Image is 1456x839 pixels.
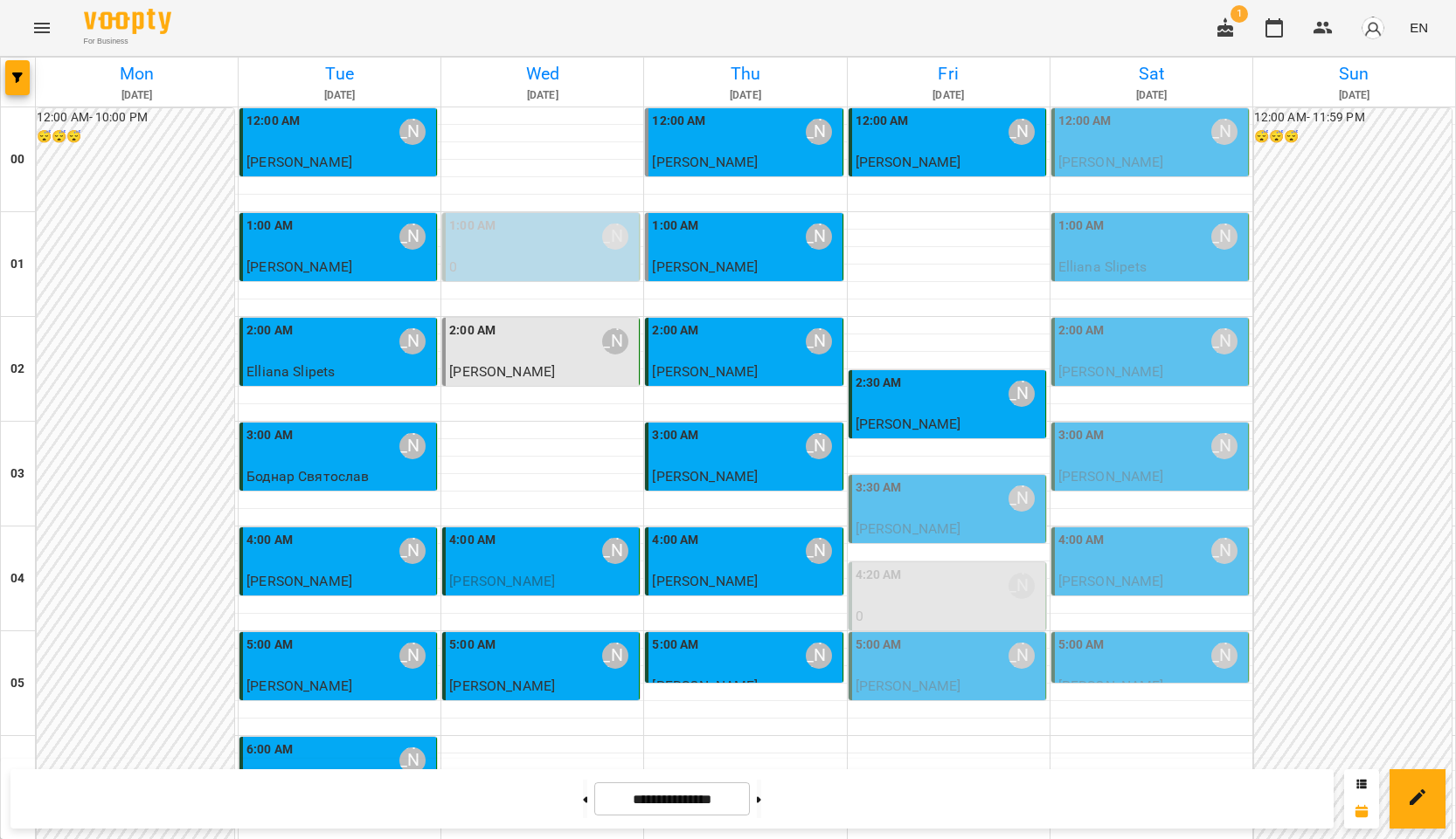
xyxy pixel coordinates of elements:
[602,224,628,250] div: Курбанова Софія
[1058,154,1164,170] span: [PERSON_NAME]
[652,592,838,613] p: індивід МА 45 хв
[10,464,24,484] h6: 03
[856,540,1042,560] p: індивід МА 45 хв
[246,636,293,655] label: 5:00 AM
[246,112,300,131] label: 12:00 AM
[449,592,635,613] p: індивід МА 45 хв
[856,154,961,170] span: [PERSON_NAME]
[246,278,433,299] p: індивід МА 45 хв
[806,538,832,564] div: Курбанова Софія
[246,382,433,403] p: індивід МА 45 хв
[652,217,698,236] label: 1:00 AM
[652,531,698,550] label: 4:00 AM
[246,321,293,340] label: 2:00 AM
[806,328,832,354] div: Курбанова Софія
[246,217,293,236] label: 1:00 AM
[1053,60,1250,87] h6: Sat
[399,119,426,145] div: Курбанова Софія
[37,108,234,127] h6: 12:00 AM - 10:00 PM
[38,60,235,87] h6: Mon
[10,569,24,588] h6: 04
[652,173,838,194] p: індивід МА 45 хв
[449,321,496,340] label: 2:00 AM
[1058,278,1245,299] p: індивід МА 45 хв
[1211,119,1238,145] div: Курбанова Софія
[652,426,698,445] label: 3:00 AM
[1231,5,1248,23] span: 1
[449,257,635,278] p: 0
[246,677,352,694] span: [PERSON_NAME]
[399,643,426,669] div: Курбанова Софія
[806,643,832,669] div: Курбанова Софія
[1009,119,1035,145] div: Курбанова Софія
[856,374,902,393] label: 2:30 AM
[1211,328,1238,354] div: Курбанова Софія
[444,60,641,87] h6: Wed
[856,627,1042,648] p: Бронь
[1009,381,1035,407] div: Курбанова Софія
[1256,60,1453,87] h6: Sun
[21,7,63,49] button: Menu
[1058,636,1105,655] label: 5:00 AM
[1211,224,1238,250] div: Курбанова Софія
[652,573,758,589] span: [PERSON_NAME]
[1058,426,1105,445] label: 3:00 AM
[84,36,171,47] span: For Business
[1211,643,1238,669] div: Курбанова Софія
[37,127,234,147] h6: 😴😴😴
[246,531,293,550] label: 4:00 AM
[399,224,426,250] div: Курбанова Софія
[856,416,961,432] span: [PERSON_NAME]
[241,60,438,87] h6: Tue
[806,433,832,459] div: Курбанова Софія
[1403,11,1435,44] button: EN
[1058,173,1245,194] p: індивід шч англ 45 хв
[1058,487,1245,508] p: індивід МА 45 хв
[1053,87,1250,104] h6: [DATE]
[246,258,352,275] span: [PERSON_NAME]
[399,538,426,564] div: Курбанова Софія
[652,154,758,170] span: [PERSON_NAME]
[1410,18,1428,37] span: EN
[652,363,758,380] span: [PERSON_NAME]
[647,60,843,87] h6: Thu
[652,636,698,655] label: 5:00 AM
[856,478,902,498] label: 3:30 AM
[806,224,832,250] div: Курбанова Софія
[856,636,902,655] label: 5:00 AM
[10,674,24,693] h6: 05
[1058,468,1164,485] span: [PERSON_NAME]
[449,573,555,589] span: [PERSON_NAME]
[10,360,24,379] h6: 02
[1058,573,1164,589] span: [PERSON_NAME]
[850,60,1047,87] h6: Fri
[652,677,758,694] span: [PERSON_NAME]
[449,697,635,718] p: індивід МА 45 хв
[449,531,496,550] label: 4:00 AM
[1058,592,1245,613] p: індивід МА 45 хв
[856,566,902,585] label: 4:20 AM
[1211,538,1238,564] div: Курбанова Софія
[1256,87,1453,104] h6: [DATE]
[652,321,698,340] label: 2:00 AM
[1058,217,1105,236] label: 1:00 AM
[10,255,24,274] h6: 01
[652,487,838,508] p: індивід МА 45 хв
[1009,485,1035,512] div: Курбанова Софія
[850,87,1047,104] h6: [DATE]
[449,217,496,236] label: 1:00 AM
[1211,433,1238,459] div: Курбанова Софія
[1254,108,1452,127] h6: 12:00 AM - 11:59 PM
[246,592,433,613] p: індивід МА 45 хв
[241,87,438,104] h6: [DATE]
[444,87,641,104] h6: [DATE]
[1058,258,1147,275] span: Elliana Slipets
[1058,382,1245,403] p: індивід МА 45 хв
[856,173,1042,194] p: індивід шч англ 45 хв
[1058,531,1105,550] label: 4:00 AM
[449,363,555,380] span: [PERSON_NAME]
[1009,573,1035,599] div: Курбанова Софія
[652,258,758,275] span: [PERSON_NAME]
[602,538,628,564] div: Курбанова Софія
[246,363,335,380] span: Elliana Slipets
